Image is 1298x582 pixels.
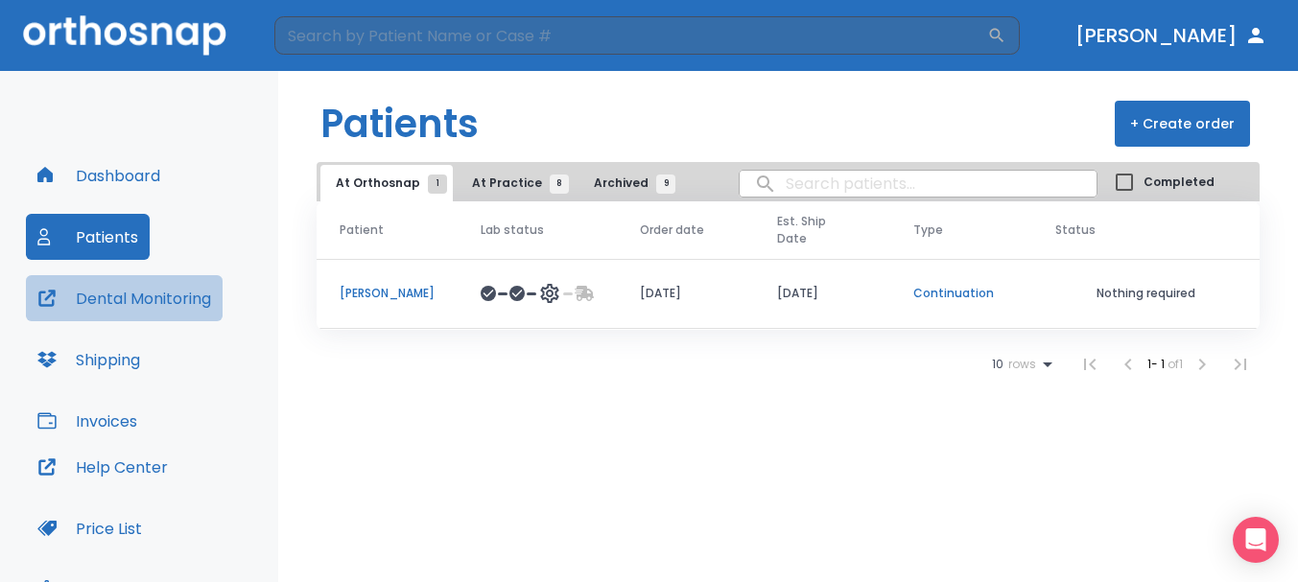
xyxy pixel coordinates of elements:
[1233,517,1279,563] div: Open Intercom Messenger
[754,259,891,329] td: [DATE]
[1068,18,1275,53] button: [PERSON_NAME]
[550,175,569,194] span: 8
[26,398,149,444] button: Invoices
[617,259,754,329] td: [DATE]
[472,175,559,192] span: At Practice
[320,165,685,201] div: tabs
[481,221,544,239] span: Lab status
[1147,356,1168,372] span: 1 - 1
[23,15,226,55] img: Orthosnap
[777,213,855,247] span: Est. Ship Date
[1003,358,1036,371] span: rows
[340,221,384,239] span: Patient
[26,152,172,198] button: Dashboard
[992,358,1003,371] span: 10
[320,95,479,152] h1: Patients
[340,285,435,302] p: [PERSON_NAME]
[913,285,1009,302] p: Continuation
[656,175,675,194] span: 9
[1144,174,1215,191] span: Completed
[26,275,223,321] button: Dental Monitoring
[640,221,704,239] span: Order date
[428,175,447,194] span: 1
[26,214,150,260] button: Patients
[26,505,153,551] button: Price List
[594,175,666,192] span: Archived
[26,337,152,383] button: Shipping
[1168,356,1183,372] span: of 1
[740,165,1097,202] input: search
[26,444,179,490] button: Help Center
[336,175,437,192] span: At Orthosnap
[274,16,987,55] input: Search by Patient Name or Case #
[1115,101,1250,147] button: + Create order
[1055,221,1096,239] span: Status
[1055,285,1237,302] p: Nothing required
[913,221,943,239] span: Type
